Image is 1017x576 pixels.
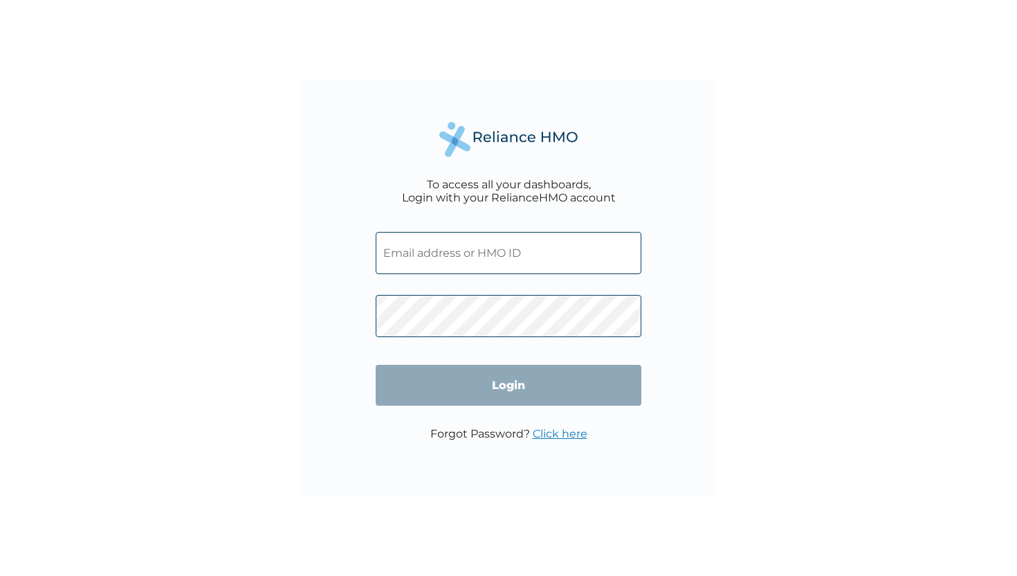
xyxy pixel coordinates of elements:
[439,122,578,157] img: Reliance Health's Logo
[533,427,587,440] a: Click here
[430,427,587,440] p: Forgot Password?
[402,178,616,204] div: To access all your dashboards, Login with your RelianceHMO account
[376,232,641,274] input: Email address or HMO ID
[376,365,641,406] input: Login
